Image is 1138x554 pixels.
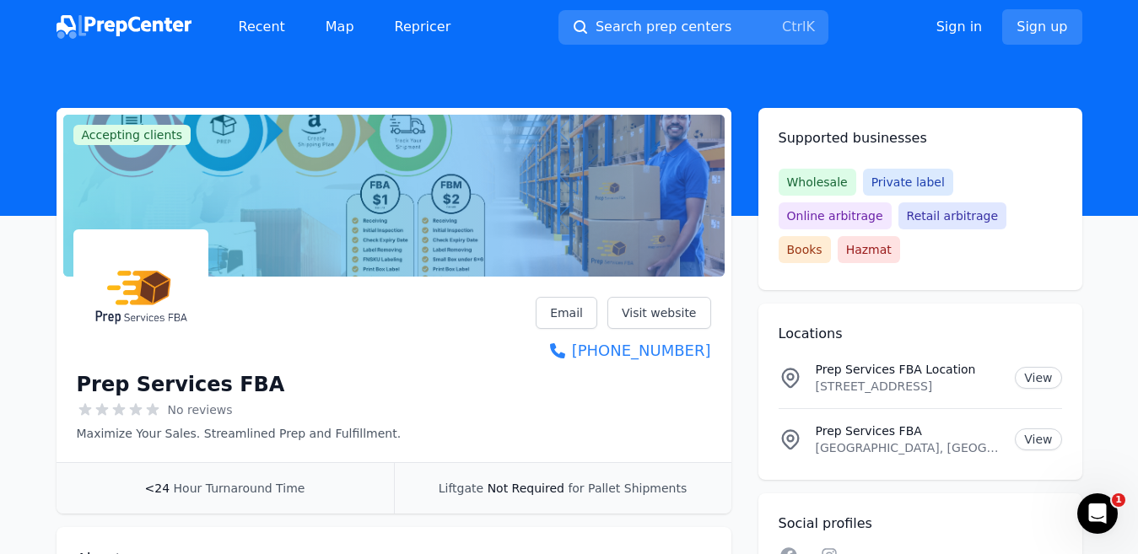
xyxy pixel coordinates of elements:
h1: Prep Services FBA [77,371,285,398]
a: Sign up [1002,9,1081,45]
iframe: Intercom live chat [1077,493,1118,534]
p: [GEOGRAPHIC_DATA], [GEOGRAPHIC_DATA] [816,439,1002,456]
a: View [1015,367,1061,389]
span: Search prep centers [596,17,731,37]
h2: Social profiles [779,514,1062,534]
span: Liftgate [439,481,483,495]
p: Prep Services FBA Location [816,361,1002,378]
p: Maximize Your Sales. Streamlined Prep and Fulfillment. [77,425,402,442]
p: [STREET_ADDRESS] [816,378,1002,395]
span: Hazmat [838,236,900,263]
a: Repricer [381,10,465,44]
kbd: K [806,19,815,35]
a: View [1015,428,1061,450]
span: 1 [1112,493,1125,507]
span: Private label [863,169,953,196]
h2: Locations [779,324,1062,344]
a: Sign in [936,17,983,37]
h2: Supported businesses [779,128,1062,148]
span: Books [779,236,831,263]
img: PrepCenter [57,15,191,39]
span: Hour Turnaround Time [174,481,305,495]
img: Prep Services FBA [77,233,205,361]
span: Not Required [488,481,564,495]
span: <24 [145,481,170,495]
button: Search prep centersCtrlK [558,10,828,45]
span: Accepting clients [73,125,191,145]
a: Email [536,297,597,329]
span: Online arbitrage [779,202,892,229]
kbd: Ctrl [782,19,806,35]
a: Visit website [607,297,711,329]
span: No reviews [168,401,233,418]
a: Map [312,10,368,44]
span: for Pallet Shipments [568,481,687,495]
a: [PHONE_NUMBER] [536,339,710,363]
span: Wholesale [779,169,856,196]
span: Retail arbitrage [898,202,1006,229]
p: Prep Services FBA [816,422,1002,439]
a: Recent [225,10,299,44]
